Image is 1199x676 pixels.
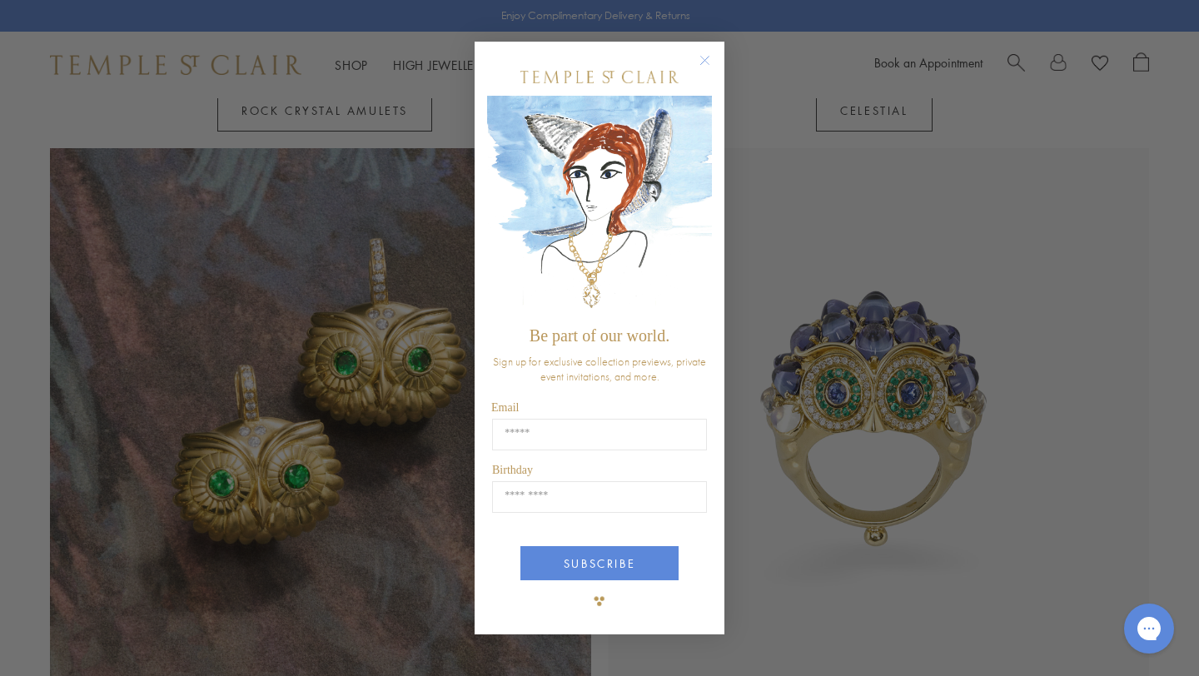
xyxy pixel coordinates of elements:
button: SUBSCRIBE [520,546,679,580]
span: Email [491,401,519,414]
button: Close dialog [703,58,724,79]
span: Sign up for exclusive collection previews, private event invitations, and more. [493,354,706,384]
img: Temple St. Clair [520,71,679,83]
span: Be part of our world. [530,326,669,345]
iframe: Gorgias live chat messenger [1116,598,1182,659]
input: Email [492,419,707,450]
img: c4a9eb12-d91a-4d4a-8ee0-386386f4f338.jpeg [487,96,712,318]
span: Birthday [492,464,533,476]
img: TSC [583,584,616,618]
